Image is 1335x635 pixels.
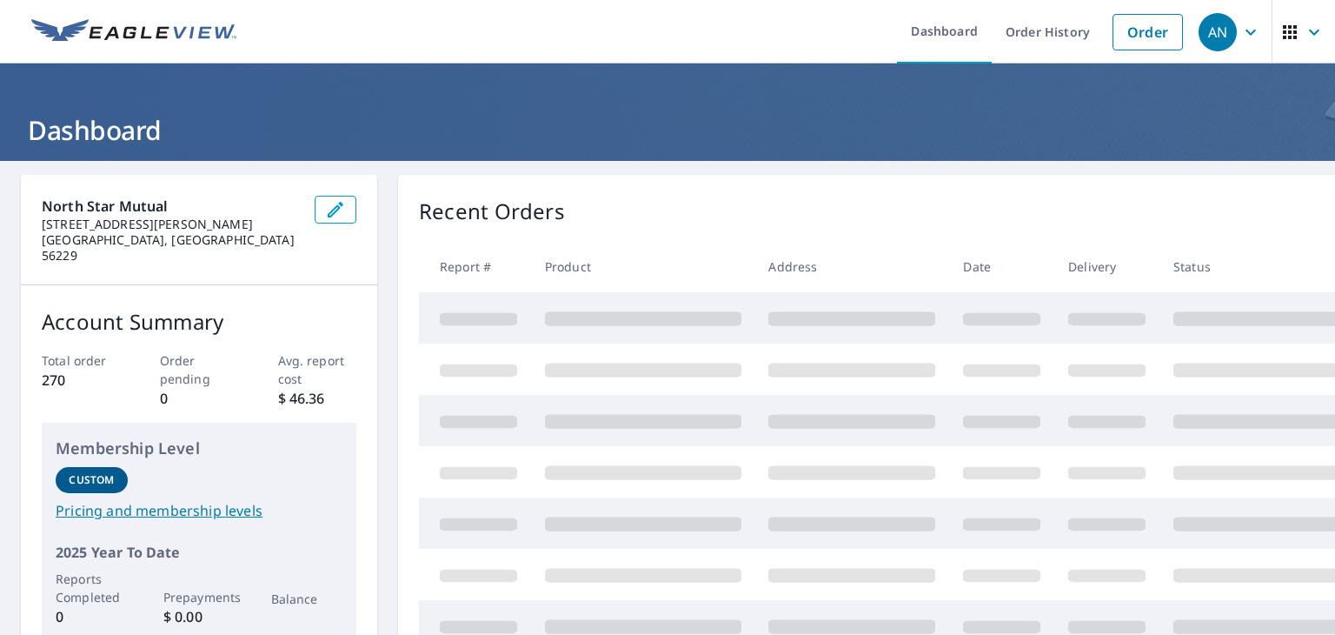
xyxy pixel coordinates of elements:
p: Balance [271,590,343,608]
p: North Star Mutual [42,196,301,217]
p: 270 [42,370,121,391]
p: Prepayments [163,588,236,606]
p: Recent Orders [419,196,565,227]
th: Date [949,241,1054,292]
h1: Dashboard [21,112,1314,148]
p: 0 [160,388,239,409]
p: Membership Level [56,437,342,460]
p: Avg. report cost [278,351,357,388]
a: Pricing and membership levels [56,500,342,521]
p: [GEOGRAPHIC_DATA], [GEOGRAPHIC_DATA] 56229 [42,232,301,264]
th: Report # [419,241,531,292]
p: $ 46.36 [278,388,357,409]
p: Order pending [160,351,239,388]
p: Account Summary [42,306,356,338]
p: $ 0.00 [163,606,236,627]
img: EV Logo [31,19,236,45]
th: Product [531,241,755,292]
p: [STREET_ADDRESS][PERSON_NAME] [42,217,301,232]
th: Delivery [1054,241,1159,292]
p: Reports Completed [56,570,128,606]
th: Address [754,241,949,292]
p: 2025 Year To Date [56,542,342,563]
p: 0 [56,606,128,627]
div: AN [1199,13,1237,51]
p: Custom [69,472,114,488]
p: Total order [42,351,121,370]
a: Order [1112,14,1183,50]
